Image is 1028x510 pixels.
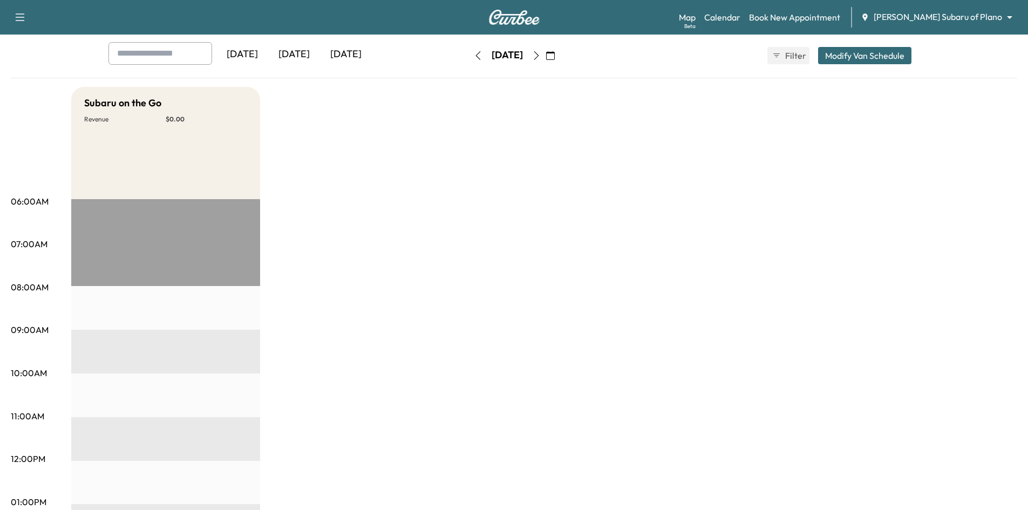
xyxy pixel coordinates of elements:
[320,42,372,67] div: [DATE]
[268,42,320,67] div: [DATE]
[11,237,47,250] p: 07:00AM
[704,11,740,24] a: Calendar
[11,323,49,336] p: 09:00AM
[84,115,166,124] p: Revenue
[11,410,44,423] p: 11:00AM
[684,22,696,30] div: Beta
[492,49,523,62] div: [DATE]
[874,11,1002,23] span: [PERSON_NAME] Subaru of Plano
[488,10,540,25] img: Curbee Logo
[216,42,268,67] div: [DATE]
[11,281,49,294] p: 08:00AM
[679,11,696,24] a: MapBeta
[11,366,47,379] p: 10:00AM
[785,49,805,62] span: Filter
[11,452,45,465] p: 12:00PM
[818,47,911,64] button: Modify Van Schedule
[749,11,840,24] a: Book New Appointment
[11,195,49,208] p: 06:00AM
[166,115,247,124] p: $ 0.00
[767,47,809,64] button: Filter
[11,495,46,508] p: 01:00PM
[84,96,161,111] h5: Subaru on the Go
